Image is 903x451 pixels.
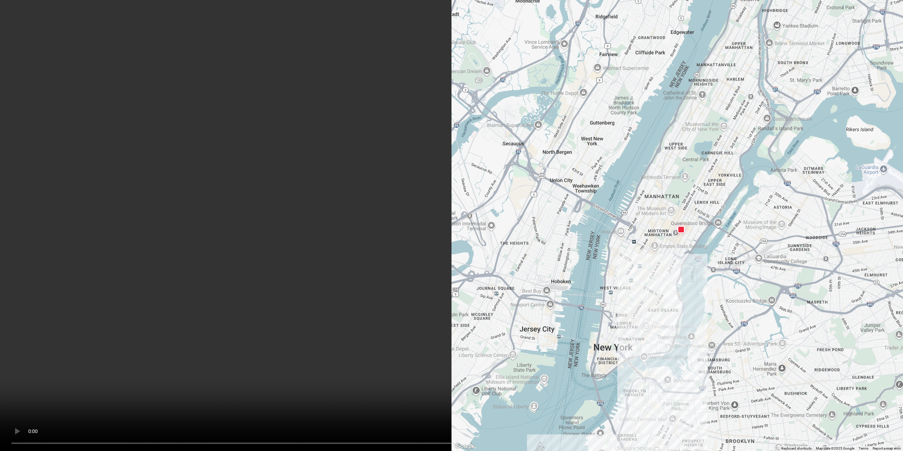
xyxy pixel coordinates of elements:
img: Google [453,442,477,451]
a: Open this area in Google Maps (opens a new window) [453,442,477,451]
a: Report a map error [873,446,901,450]
span: Map data ©2025 Google [816,446,854,450]
button: Keyboard shortcuts [781,446,812,451]
a: Terms (opens in new tab) [859,446,868,450]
